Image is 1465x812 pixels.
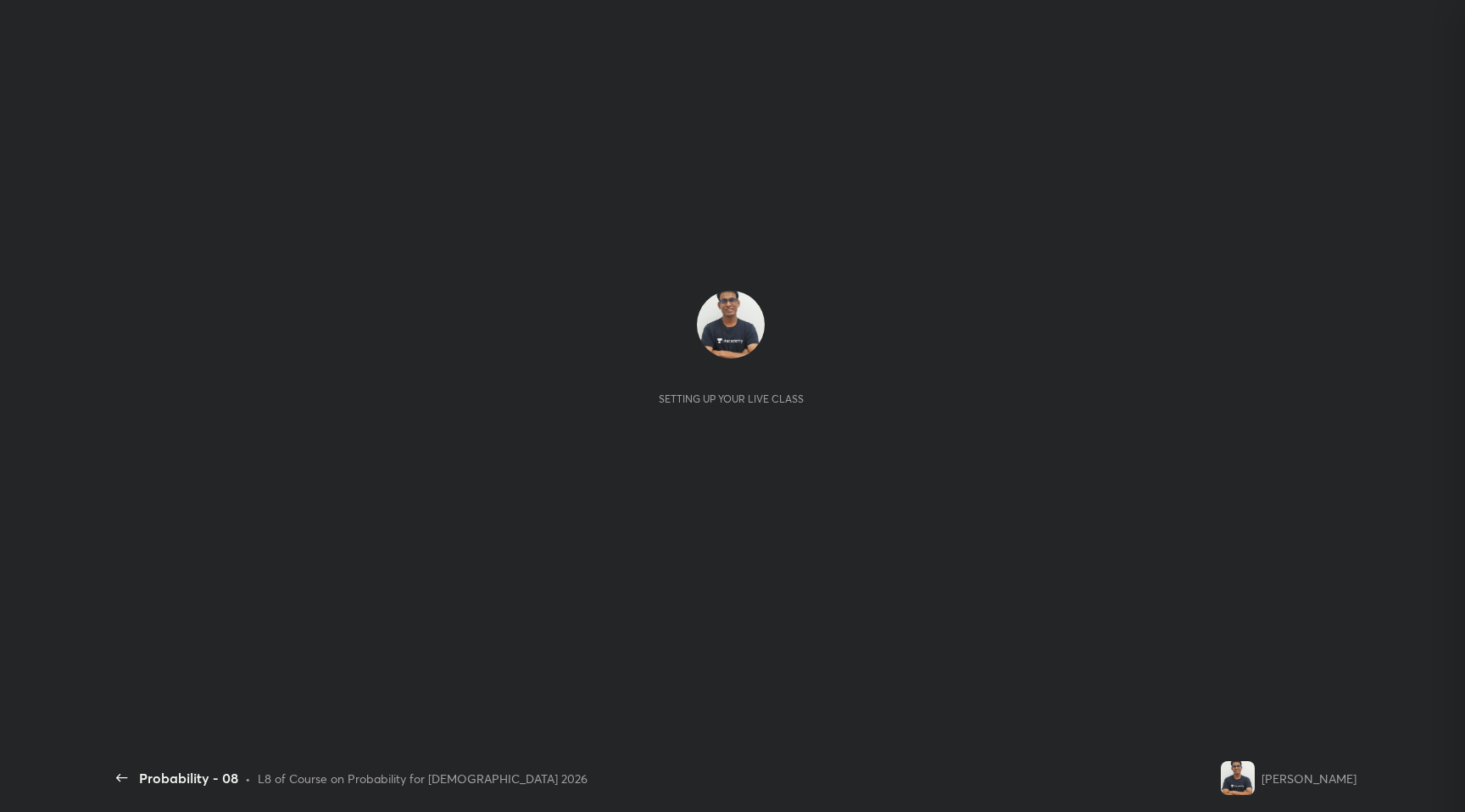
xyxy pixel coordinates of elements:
img: 9184f45cd5704d038f7ddef07b37b368.jpg [1221,761,1255,795]
div: L8 of Course on Probability for [DEMOGRAPHIC_DATA] 2026 [258,770,588,787]
div: [PERSON_NAME] [1262,770,1356,787]
div: Probability - 08 [139,768,238,788]
img: 9184f45cd5704d038f7ddef07b37b368.jpg [697,291,765,359]
div: • [245,770,251,787]
div: Setting up your live class [659,392,804,405]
